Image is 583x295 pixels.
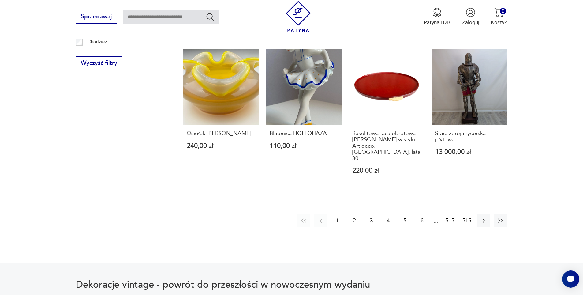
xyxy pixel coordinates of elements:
a: Osiołek mały ZuberOsiołek [PERSON_NAME]240,00 zł [183,49,259,188]
h2: Dekoracje vintage - powrót do przeszłości w nowoczesnym wydaniu [76,280,507,289]
button: 2 [348,214,361,227]
a: Ikona medaluPatyna B2B [424,8,450,26]
img: Ikona medalu [432,8,442,17]
p: 13 000,00 zł [435,149,504,155]
p: Zaloguj [462,19,479,26]
div: 0 [500,8,506,14]
button: 1 [331,214,344,227]
button: 0Koszyk [491,8,507,26]
button: Szukaj [206,12,215,21]
button: 5 [398,214,412,227]
h3: Osiołek [PERSON_NAME] [187,130,256,137]
h3: Blatenica HOLLOHAZA [270,130,338,137]
h3: Bakelitowa taca obrotowa [PERSON_NAME] w stylu Art deco, [GEOGRAPHIC_DATA], lata 30. [352,130,421,162]
p: Ćmielów [87,48,106,56]
a: Blatenica HOLLOHAZABlatenica HOLLOHAZA110,00 zł [266,49,342,188]
h3: Stara zbroja rycerska płytowa [435,130,504,143]
button: Patyna B2B [424,8,450,26]
iframe: Smartsupp widget button [562,270,579,288]
img: Patyna - sklep z meblami i dekoracjami vintage [283,1,314,32]
p: Chodzież [87,38,107,46]
a: Bakelitowa taca obrotowa Kreutz w stylu Art deco, Niemcy, lata 30.Bakelitowa taca obrotowa [PERSO... [349,49,424,188]
a: Stara zbroja rycerska płytowaStara zbroja rycerska płytowa13 000,00 zł [432,49,507,188]
p: 240,00 zł [187,143,256,149]
button: Wyczyść filtry [76,56,122,70]
button: 516 [460,214,473,227]
button: Sprzedawaj [76,10,117,24]
p: 110,00 zł [270,143,338,149]
img: Ikona koszyka [494,8,504,17]
button: 515 [443,214,457,227]
p: Koszyk [491,19,507,26]
button: 6 [415,214,428,227]
img: Ikonka użytkownika [466,8,475,17]
button: 4 [382,214,395,227]
p: Patyna B2B [424,19,450,26]
p: 220,00 zł [352,168,421,174]
a: Sprzedawaj [76,15,117,20]
button: 3 [365,214,378,227]
button: Zaloguj [462,8,479,26]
